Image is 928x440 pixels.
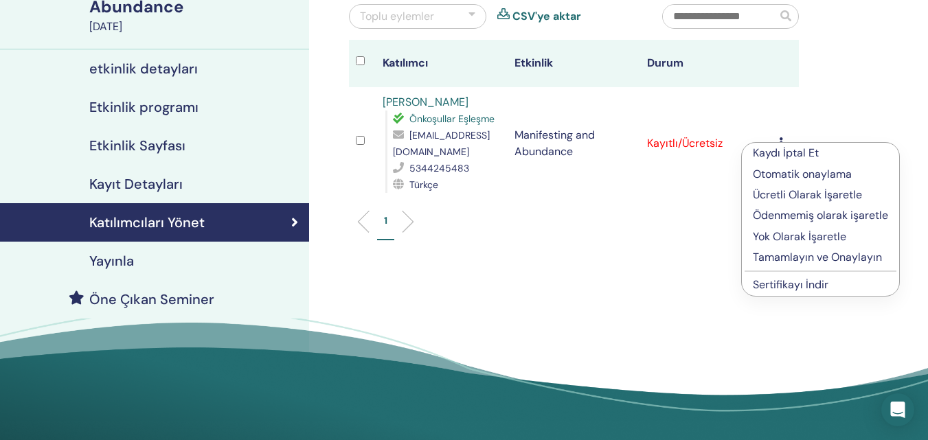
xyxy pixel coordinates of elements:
span: Türkçe [409,178,438,191]
span: 5344245483 [409,162,469,174]
th: Etkinlik [508,40,640,87]
h4: Katılımcıları Yönet [89,214,205,231]
span: [EMAIL_ADDRESS][DOMAIN_NAME] [393,129,490,158]
h4: etkinlik detayları [89,60,198,77]
div: [DATE] [89,19,301,35]
a: Sertifikayı İndir [753,277,828,292]
p: Ödenmemiş olarak işaretle [753,207,888,224]
h4: Etkinlik Sayfası [89,137,185,154]
div: Toplu eylemler [360,8,434,25]
p: Otomatik onaylama [753,166,888,183]
td: Manifesting and Abundance [508,87,640,200]
h4: Etkinlik programı [89,99,199,115]
p: Yok Olarak İşaretle [753,229,888,245]
p: 1 [384,213,387,228]
h4: Öne Çıkan Seminer [89,291,214,308]
a: [PERSON_NAME] [383,95,468,109]
h4: Yayınla [89,253,134,269]
h4: Kayıt Detayları [89,176,183,192]
p: Ücretli Olarak İşaretle [753,187,888,203]
span: Önkoşullar Eşleşme [409,113,495,125]
th: Durum [640,40,773,87]
p: Tamamlayın ve Onaylayın [753,249,888,266]
a: CSV'ye aktar [512,8,581,25]
div: Open Intercom Messenger [881,393,914,426]
p: Kaydı İptal Et [753,145,888,161]
th: Katılımcı [376,40,508,87]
